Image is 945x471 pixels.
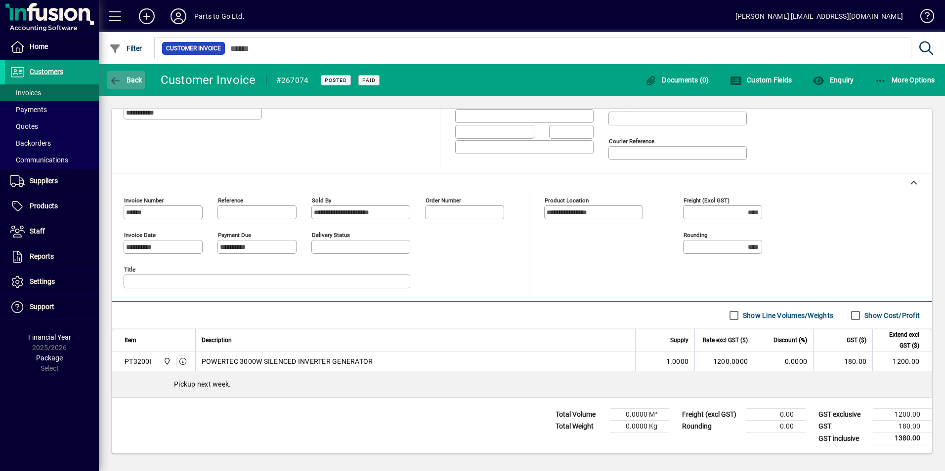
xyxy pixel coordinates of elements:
[30,277,55,285] span: Settings
[10,156,68,164] span: Communications
[30,177,58,185] span: Suppliers
[862,311,920,320] label: Show Cost/Profit
[5,135,99,152] a: Backorders
[684,232,707,238] mat-label: Rounding
[814,432,873,445] td: GST inclusive
[5,152,99,168] a: Communications
[728,71,795,89] button: Custom Fields
[194,8,245,24] div: Parts to Go Ltd.
[666,356,689,366] span: 1.0000
[677,421,746,432] td: Rounding
[5,244,99,269] a: Reports
[28,333,71,341] span: Financial Year
[125,356,152,366] div: PT3200I
[814,409,873,421] td: GST exclusive
[879,329,919,351] span: Extend excl GST ($)
[5,169,99,194] a: Suppliers
[166,43,221,53] span: Customer Invoice
[30,252,54,260] span: Reports
[107,71,145,89] button: Back
[36,354,63,362] span: Package
[610,409,669,421] td: 0.0000 M³
[735,8,903,24] div: [PERSON_NAME] [EMAIL_ADDRESS][DOMAIN_NAME]
[609,138,654,145] mat-label: Courier Reference
[810,71,856,89] button: Enquiry
[124,197,164,204] mat-label: Invoice number
[875,76,935,84] span: More Options
[873,421,932,432] td: 180.00
[112,371,932,397] div: Pickup next week.
[325,77,347,83] span: Posted
[670,335,688,346] span: Supply
[873,432,932,445] td: 1380.00
[645,76,709,84] span: Documents (0)
[312,232,350,238] mat-label: Delivery status
[746,409,806,421] td: 0.00
[5,295,99,319] a: Support
[124,266,135,273] mat-label: Title
[545,197,589,204] mat-label: Product location
[161,72,256,88] div: Customer Invoice
[872,71,938,89] button: More Options
[109,76,142,84] span: Back
[10,106,47,114] span: Payments
[163,7,194,25] button: Profile
[754,352,813,371] td: 0.0000
[5,194,99,219] a: Products
[730,76,792,84] span: Custom Fields
[551,421,610,432] td: Total Weight
[703,335,748,346] span: Rate excl GST ($)
[741,311,833,320] label: Show Line Volumes/Weights
[813,352,872,371] td: 180.00
[773,335,807,346] span: Discount (%)
[5,219,99,244] a: Staff
[551,409,610,421] td: Total Volume
[5,270,99,294] a: Settings
[5,101,99,118] a: Payments
[10,122,38,130] span: Quotes
[124,232,156,238] mat-label: Invoice date
[814,421,873,432] td: GST
[30,42,48,50] span: Home
[218,232,251,238] mat-label: Payment due
[847,335,866,346] span: GST ($)
[276,73,309,88] div: #267074
[125,335,136,346] span: Item
[426,197,461,204] mat-label: Order number
[913,2,933,34] a: Knowledge Base
[10,139,51,147] span: Backorders
[30,303,54,311] span: Support
[99,71,153,89] app-page-header-button: Back
[10,89,41,97] span: Invoices
[312,197,331,204] mat-label: Sold by
[131,7,163,25] button: Add
[677,409,746,421] td: Freight (excl GST)
[746,421,806,432] td: 0.00
[107,39,145,57] button: Filter
[5,118,99,135] a: Quotes
[30,68,63,76] span: Customers
[109,44,142,52] span: Filter
[30,227,45,235] span: Staff
[5,35,99,59] a: Home
[202,356,373,366] span: POWERTEC 3000W SILENCED INVERTER GENERATOR
[218,197,243,204] mat-label: Reference
[161,356,172,367] span: DAE - Bulk Store
[362,77,376,83] span: Paid
[5,84,99,101] a: Invoices
[30,202,58,210] span: Products
[684,197,730,204] mat-label: Freight (excl GST)
[701,356,748,366] div: 1200.0000
[610,421,669,432] td: 0.0000 Kg
[643,71,712,89] button: Documents (0)
[202,335,232,346] span: Description
[873,409,932,421] td: 1200.00
[813,76,854,84] span: Enquiry
[872,352,932,371] td: 1200.00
